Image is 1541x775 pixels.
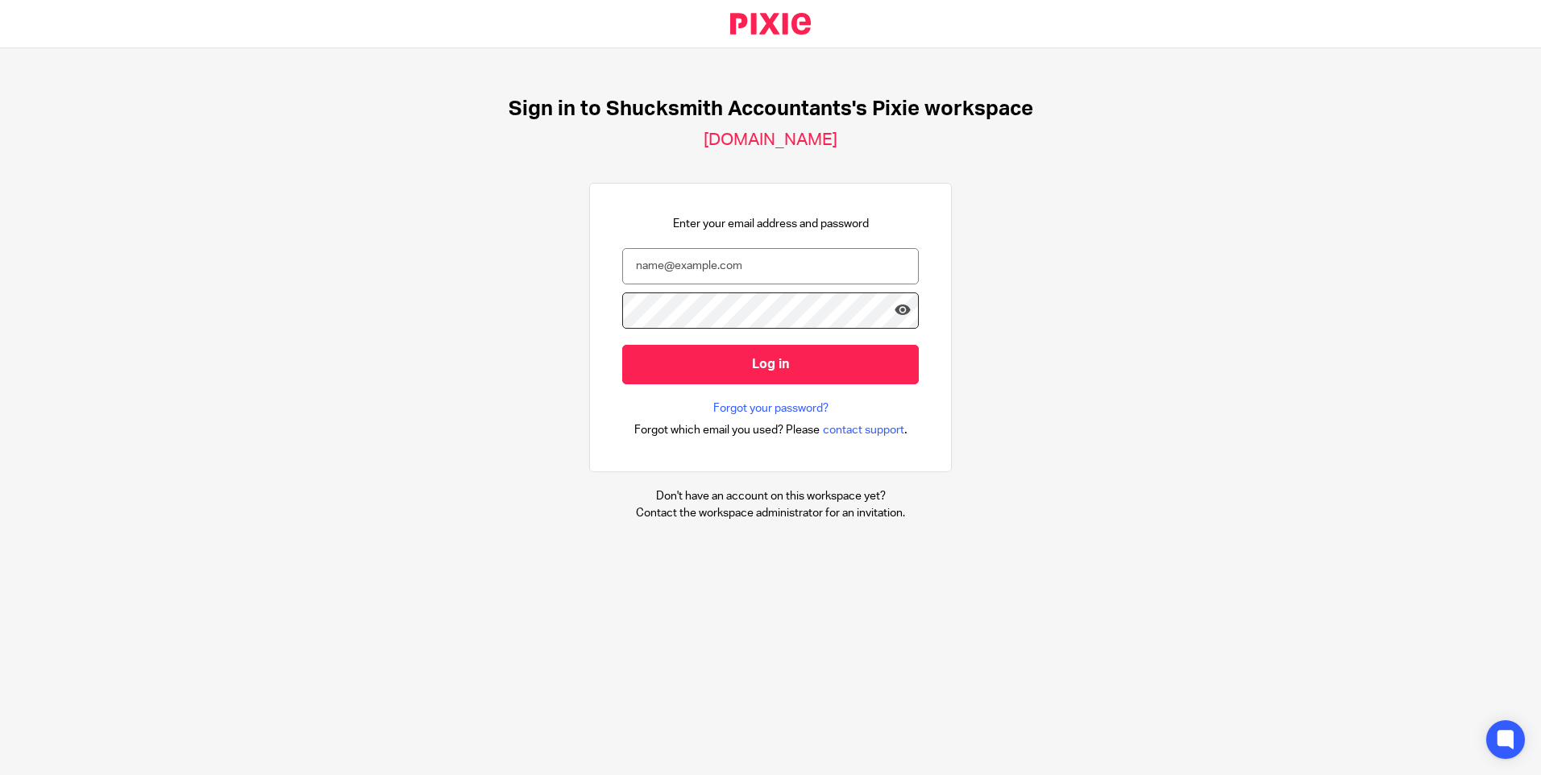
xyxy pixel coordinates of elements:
[634,422,820,438] span: Forgot which email you used? Please
[673,216,869,232] p: Enter your email address and password
[823,422,904,438] span: contact support
[622,345,919,384] input: Log in
[634,421,908,439] div: .
[636,488,905,504] p: Don't have an account on this workspace yet?
[713,400,829,417] a: Forgot your password?
[622,248,919,284] input: name@example.com
[636,505,905,521] p: Contact the workspace administrator for an invitation.
[509,97,1033,122] h1: Sign in to Shucksmith Accountants's Pixie workspace
[704,130,837,151] h2: [DOMAIN_NAME]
